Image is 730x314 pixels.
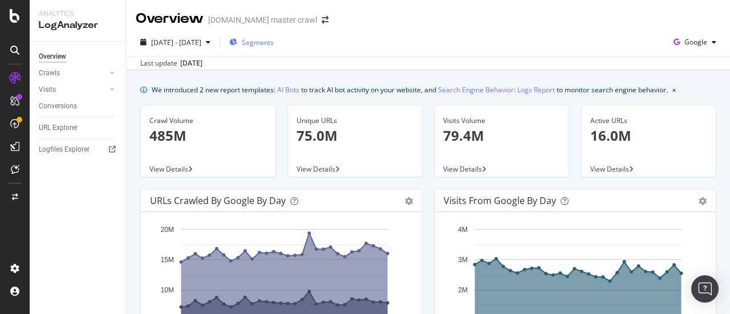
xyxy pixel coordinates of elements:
[590,164,629,174] span: View Details
[669,33,721,51] button: Google
[297,164,335,174] span: View Details
[277,84,299,96] a: AI Bots
[151,38,201,47] span: [DATE] - [DATE]
[322,16,328,24] div: arrow-right-arrow-left
[458,256,468,264] text: 3M
[140,84,716,96] div: info banner
[39,9,117,19] div: Analytics
[297,116,414,126] div: Unique URLs
[39,122,78,134] div: URL Explorer
[699,197,707,205] div: gear
[150,195,286,206] div: URLs Crawled by Google by day
[691,275,719,303] div: Open Intercom Messenger
[39,67,60,79] div: Crawls
[443,116,561,126] div: Visits Volume
[39,51,118,63] a: Overview
[458,286,468,294] text: 2M
[39,84,56,96] div: Visits
[208,14,317,26] div: [DOMAIN_NAME] master crawl
[242,38,274,47] span: Segments
[161,256,174,264] text: 15M
[297,126,414,145] p: 75.0M
[39,122,118,134] a: URL Explorer
[149,116,267,126] div: Crawl Volume
[405,197,413,205] div: gear
[438,84,555,96] a: Search Engine Behavior: Logs Report
[39,144,90,156] div: Logfiles Explorer
[590,126,708,145] p: 16.0M
[39,19,117,32] div: LogAnalyzer
[140,58,202,68] div: Last update
[180,58,202,68] div: [DATE]
[443,126,561,145] p: 79.4M
[39,51,66,63] div: Overview
[152,84,668,96] div: We introduced 2 new report templates: to track AI bot activity on your website, and to monitor se...
[684,37,707,47] span: Google
[161,226,174,234] text: 20M
[590,116,708,126] div: Active URLs
[225,33,278,51] button: Segments
[458,226,468,234] text: 4M
[136,33,215,51] button: [DATE] - [DATE]
[149,126,267,145] p: 485M
[443,164,482,174] span: View Details
[161,286,174,294] text: 10M
[39,144,118,156] a: Logfiles Explorer
[39,84,107,96] a: Visits
[149,164,188,174] span: View Details
[39,67,107,79] a: Crawls
[39,100,118,112] a: Conversions
[444,195,556,206] div: Visits from Google by day
[136,9,204,28] div: Overview
[670,81,679,98] button: close banner
[39,100,77,112] div: Conversions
